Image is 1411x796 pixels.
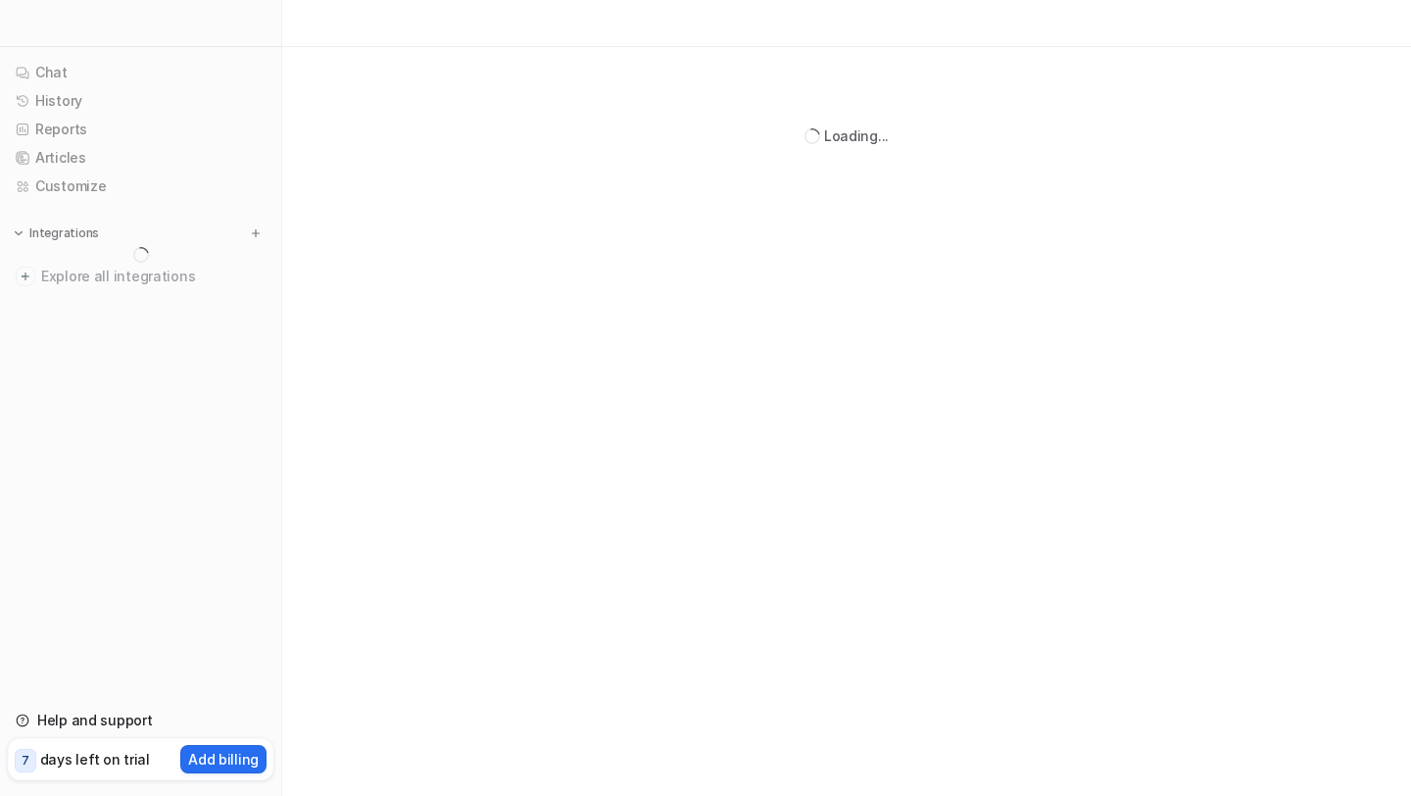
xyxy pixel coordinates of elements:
button: Integrations [8,224,105,243]
p: 7 [22,752,29,770]
a: Customize [8,173,273,200]
img: explore all integrations [16,267,35,286]
img: menu_add.svg [249,226,263,240]
span: Explore all integrations [41,261,266,292]
a: Help and support [8,707,273,734]
a: Explore all integrations [8,263,273,290]
img: expand menu [12,226,25,240]
a: History [8,87,273,115]
a: Chat [8,59,273,86]
p: Integrations [29,225,99,241]
p: days left on trial [40,749,150,770]
div: Loading... [824,125,889,146]
p: Add billing [188,749,259,770]
a: Articles [8,144,273,172]
a: Reports [8,116,273,143]
button: Add billing [180,745,267,773]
